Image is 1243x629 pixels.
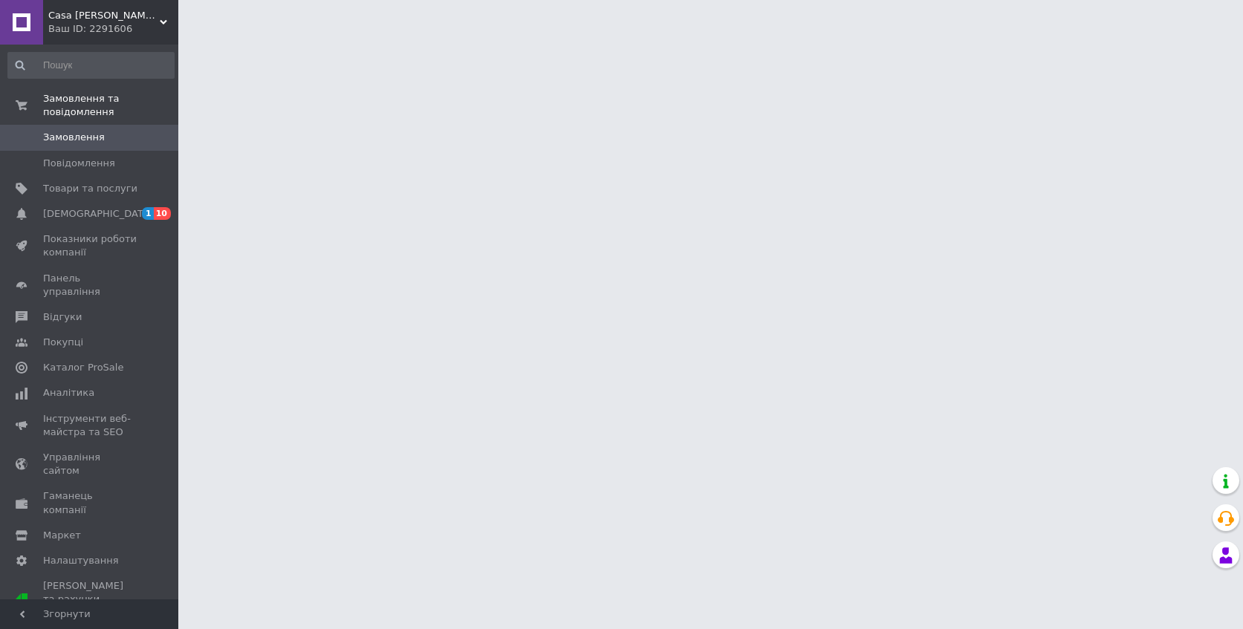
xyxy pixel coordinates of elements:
span: Панель управління [43,272,137,299]
input: Пошук [7,52,175,79]
span: Повідомлення [43,157,115,170]
span: Каталог ProSale [43,361,123,374]
span: Casa Rinaldi - з Італії до вашого столу [48,9,160,22]
div: Ваш ID: 2291606 [48,22,178,36]
span: Замовлення та повідомлення [43,92,178,119]
span: 10 [154,207,171,220]
span: Інструменти веб-майстра та SEO [43,412,137,439]
span: [DEMOGRAPHIC_DATA] [43,207,153,221]
span: Покупці [43,336,83,349]
span: Показники роботи компанії [43,232,137,259]
span: [PERSON_NAME] та рахунки [43,579,137,620]
span: 1 [142,207,154,220]
span: Управління сайтом [43,451,137,478]
span: Аналітика [43,386,94,400]
span: Маркет [43,529,81,542]
span: Налаштування [43,554,119,567]
span: Замовлення [43,131,105,144]
span: Відгуки [43,310,82,324]
span: Гаманець компанії [43,489,137,516]
span: Товари та послуги [43,182,137,195]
